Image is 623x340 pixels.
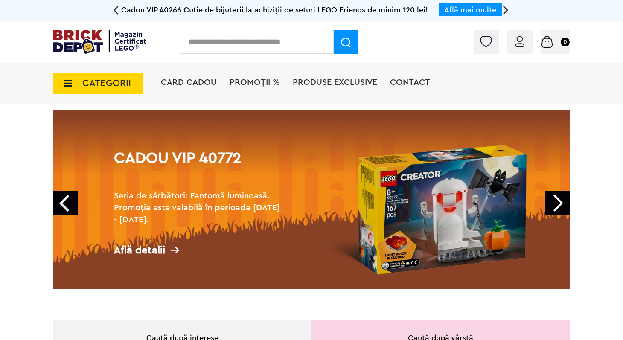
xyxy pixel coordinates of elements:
[293,78,377,87] a: Produse exclusive
[230,78,280,87] a: PROMOȚII %
[161,78,217,87] a: Card Cadou
[444,6,496,14] a: Află mai multe
[114,151,285,181] h1: Cadou VIP 40772
[53,110,570,289] a: Cadou VIP 40772Seria de sărbători: Fantomă luminoasă. Promoția este valabilă în perioada [DATE] -...
[114,190,285,226] h2: Seria de sărbători: Fantomă luminoasă. Promoția este valabilă în perioada [DATE] - [DATE].
[545,191,570,215] a: Next
[121,6,428,14] span: Cadou VIP 40266 Cutie de bijuterii la achiziții de seturi LEGO Friends de minim 120 lei!
[114,245,285,256] div: Află detalii
[561,38,570,46] small: 0
[390,78,430,87] a: Contact
[82,78,131,88] span: CATEGORII
[53,191,78,215] a: Prev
